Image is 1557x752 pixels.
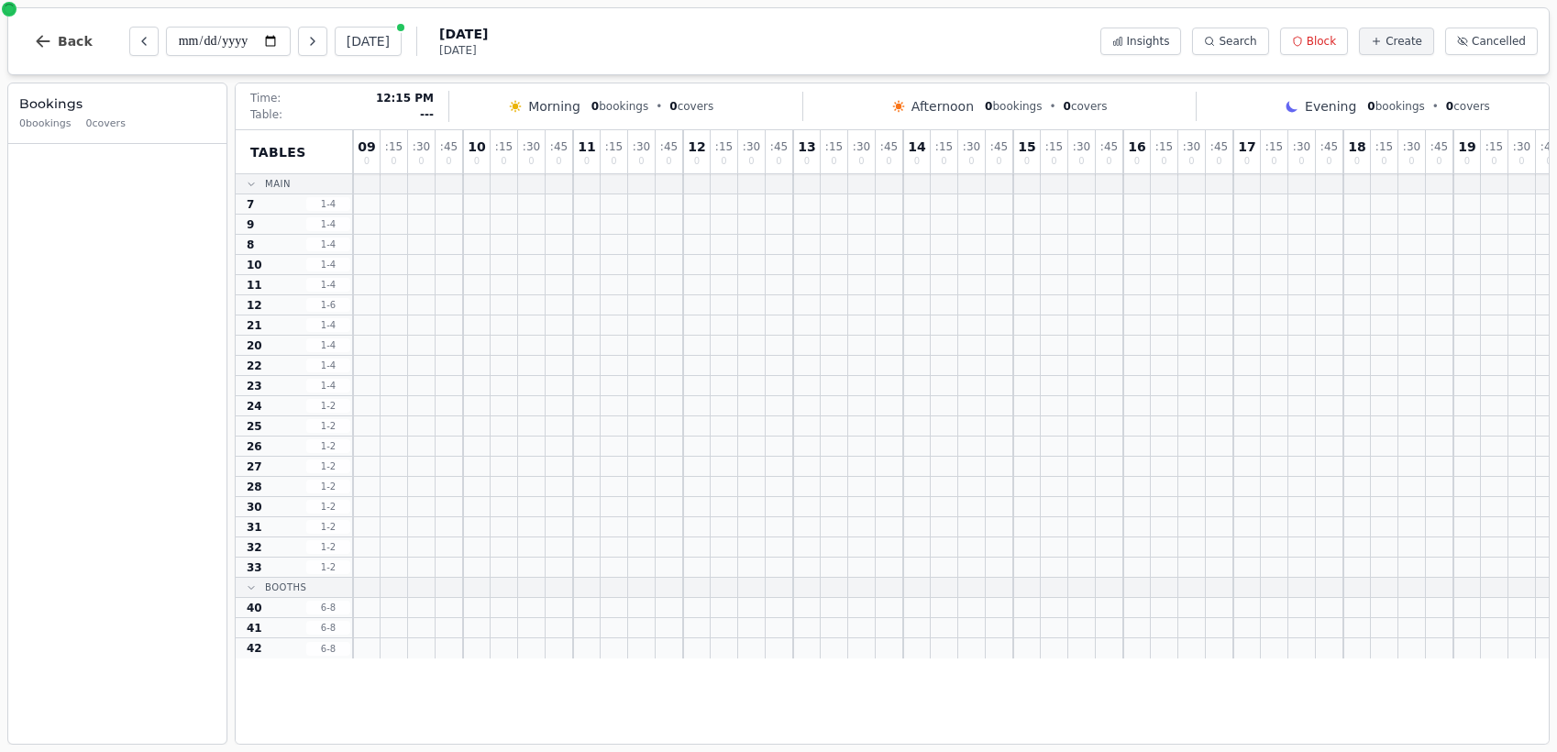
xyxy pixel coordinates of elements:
span: : 30 [963,141,980,152]
span: Table: [250,107,282,122]
h3: Bookings [19,94,215,113]
span: 6 - 8 [306,601,350,614]
span: 1 - 4 [306,217,350,231]
span: 0 [748,157,754,166]
span: 11 [247,278,262,293]
span: • [1049,99,1055,114]
span: 1 - 2 [306,459,350,473]
span: • [1432,99,1439,114]
span: 0 [528,157,534,166]
span: 0 [1134,157,1140,166]
span: Tables [250,143,306,161]
span: 22 [247,359,262,373]
span: bookings [985,99,1042,114]
span: Evening [1305,97,1356,116]
span: : 45 [550,141,568,152]
span: 10 [247,258,262,272]
span: 24 [247,399,262,414]
span: 0 [694,157,700,166]
span: 19 [1458,140,1475,153]
span: 0 [364,157,370,166]
button: Cancelled [1445,28,1538,55]
span: 0 [611,157,616,166]
span: 09 [358,140,375,153]
span: 41 [247,621,262,636]
span: 0 [501,157,506,166]
span: : 15 [1265,141,1283,152]
span: 1 - 4 [306,379,350,393]
span: 12:15 PM [376,91,434,105]
span: 18 [1348,140,1365,153]
span: : 15 [715,141,733,152]
span: 1 - 2 [306,520,350,534]
span: 27 [247,459,262,474]
span: : 45 [770,141,788,152]
span: 0 [1491,157,1496,166]
span: 0 [474,157,480,166]
span: : 15 [1155,141,1173,152]
span: 1 - 4 [306,318,350,332]
span: 1 - 6 [306,298,350,312]
span: Insights [1127,34,1170,49]
span: 13 [798,140,815,153]
span: : 45 [660,141,678,152]
span: 0 [1078,157,1084,166]
span: : 45 [880,141,898,152]
span: bookings [591,99,648,114]
span: 12 [247,298,262,313]
span: 1 - 2 [306,500,350,514]
span: 9 [247,217,254,232]
span: 26 [247,439,262,454]
span: 1 - 2 [306,480,350,493]
span: 0 [886,157,891,166]
span: 0 [968,157,974,166]
span: : 30 [1293,141,1310,152]
span: 0 [666,157,671,166]
span: 0 [1381,157,1386,166]
span: 0 [1446,100,1453,113]
span: 1 - 2 [306,419,350,433]
span: 0 [1436,157,1441,166]
span: 0 [1051,157,1056,166]
span: : 45 [440,141,458,152]
span: : 30 [743,141,760,152]
span: Back [58,35,93,48]
span: : 30 [1403,141,1420,152]
span: bookings [1367,99,1424,114]
span: [DATE] [439,25,488,43]
span: 28 [247,480,262,494]
span: : 45 [1100,141,1118,152]
span: Create [1386,34,1422,49]
span: 25 [247,419,262,434]
span: 0 [1244,157,1250,166]
span: Morning [528,97,580,116]
span: 0 [996,157,1001,166]
span: 0 [1546,157,1551,166]
button: [DATE] [335,27,402,56]
span: 0 [721,157,726,166]
span: Afternoon [911,97,974,116]
span: 8 [247,238,254,252]
span: : 15 [1485,141,1503,152]
span: 0 [1298,157,1304,166]
span: Cancelled [1472,34,1526,49]
span: : 15 [385,141,403,152]
span: 21 [247,318,262,333]
span: : 30 [633,141,650,152]
span: 31 [247,520,262,535]
span: [DATE] [439,43,488,58]
button: Next day [298,27,327,56]
span: : 45 [1430,141,1448,152]
span: 11 [578,140,595,153]
span: 30 [247,500,262,514]
span: 1 - 4 [306,238,350,251]
span: 0 covers [86,116,126,132]
span: 0 bookings [19,116,72,132]
span: : 30 [1513,141,1530,152]
span: • [656,99,662,114]
span: 0 [446,157,451,166]
span: 0 [1271,157,1276,166]
span: 16 [1128,140,1145,153]
span: Search [1219,34,1256,49]
span: : 15 [825,141,843,152]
